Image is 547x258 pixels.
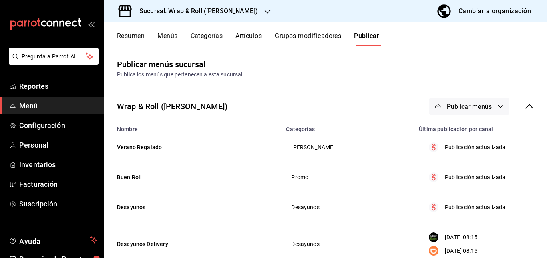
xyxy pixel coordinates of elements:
div: navigation tabs [117,32,547,46]
p: Publicación actualizada [445,203,505,212]
span: [PERSON_NAME] [291,144,404,150]
button: Menús [157,32,177,46]
div: Publicar menús sucursal [117,58,205,70]
h3: Sucursal: Wrap & Roll ([PERSON_NAME]) [133,6,258,16]
span: Promo [291,174,404,180]
td: Verano Regalado [104,132,281,162]
button: Publicar menús [429,98,509,115]
span: Suscripción [19,198,97,209]
td: Desayunos [104,192,281,222]
p: [DATE] 08:15 [445,233,477,242]
button: Grupos modificadores [275,32,341,46]
span: Publicar menús [447,103,492,110]
span: Inventarios [19,159,97,170]
button: Resumen [117,32,145,46]
button: Artículos [235,32,262,46]
th: Categorías [281,121,414,132]
span: Desayunos [291,204,404,210]
p: [DATE] 08:15 [445,247,477,255]
span: Configuración [19,120,97,131]
p: Publicación actualizada [445,173,505,182]
span: Ayuda [19,235,87,245]
button: Pregunta a Parrot AI [9,48,99,65]
th: Última publicación por canal [414,121,547,132]
td: Buen Roll [104,162,281,192]
button: open_drawer_menu [88,21,95,27]
span: Personal [19,140,97,150]
a: Pregunta a Parrot AI [6,58,99,66]
div: Wrap & Roll ([PERSON_NAME]) [117,100,228,112]
span: Facturación [19,179,97,190]
span: Menú [19,100,97,111]
span: Desayunos [291,241,404,247]
div: Cambiar a organización [459,6,531,17]
span: Pregunta a Parrot AI [22,52,86,61]
div: Publica los menús que pertenecen a esta sucursal. [117,70,534,79]
button: Publicar [354,32,379,46]
span: Reportes [19,81,97,92]
p: Publicación actualizada [445,143,505,152]
th: Nombre [104,121,281,132]
button: Categorías [191,32,223,46]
